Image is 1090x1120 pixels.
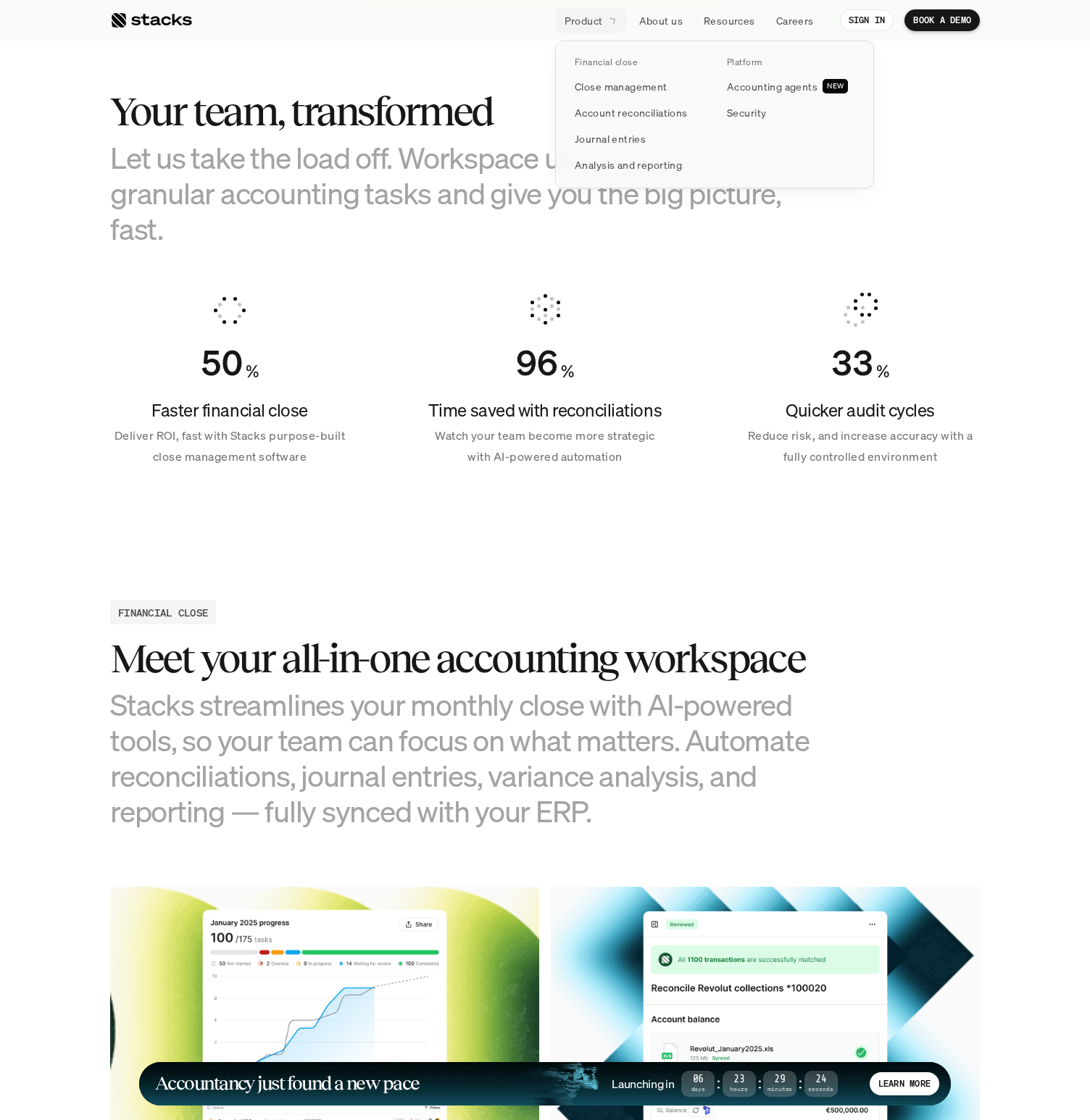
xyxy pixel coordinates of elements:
[201,342,243,384] div: Counter ends at 50
[878,1079,931,1089] p: LEARN MORE
[741,398,980,423] h4: Quicker audit cycles
[727,105,766,120] p: Security
[756,1075,763,1092] strong: :
[566,151,711,177] a: Analysis and reporting
[718,73,863,99] a: Accounting agentsNEW
[727,57,762,67] p: Platform
[631,7,691,33] a: About us
[804,1087,838,1092] span: Seconds
[110,140,835,247] h3: Let us take the load off. Workspace uses AI to automate granular accounting tasks and give you th...
[110,425,349,467] p: Deliver ROI, fast with Stacks purpose-built close management software
[804,1076,838,1084] span: 24
[849,15,886,25] p: SIGN IN
[723,1076,756,1084] span: 23
[715,1075,722,1092] strong: :
[110,687,835,829] h3: Stacks streamlines your monthly close with AI-powered tools, so your team can focus on what matte...
[796,1075,804,1092] strong: :
[110,398,349,423] h4: Faster financial close
[763,1087,796,1092] span: Minutes
[110,636,835,681] h3: Meet your all-in-one accounting workspace
[246,359,259,384] h4: %
[763,1076,796,1084] span: 29
[767,7,823,33] a: Careers
[913,15,971,25] p: BOOK A DEMO
[561,359,574,384] h4: %
[695,7,764,33] a: Resources
[575,79,667,94] p: Close management
[566,73,711,99] a: Close management
[575,157,682,172] p: Analysis and reporting
[139,1062,951,1106] a: Accountancy just found a new paceLaunching in06Days:23Hours:29Minutes:24SecondsLEARN MORE
[727,79,817,94] p: Accounting agents
[681,1087,715,1092] span: Days
[718,99,863,125] a: Security
[840,9,894,31] a: SIGN IN
[904,9,980,31] a: BOOK A DEMO
[118,605,208,620] h2: FINANCIAL CLOSE
[639,13,683,28] p: About us
[612,1076,674,1092] h4: Launching in
[171,335,235,346] a: Privacy Policy
[425,398,665,423] h4: Time saved with reconciliations
[565,13,603,28] p: Product
[566,125,711,151] a: Journal entries
[741,425,980,467] p: Reduce risk, and increase accuracy with a fully controlled environment
[575,131,646,146] p: Journal entries
[827,82,844,91] h2: NEW
[425,425,665,467] p: Watch your team become more strategic with AI-powered automation
[831,342,873,384] div: Counter ends at 33
[723,1087,756,1092] span: Hours
[110,89,835,134] h2: Your team, transformed
[776,13,814,28] p: Careers
[516,342,558,384] div: Counter ends at 96
[876,359,889,384] h4: %
[566,99,711,125] a: Account reconciliations
[155,1075,420,1092] h1: Accountancy just found a new pace
[575,105,688,120] p: Account reconciliations
[681,1076,715,1084] span: 06
[575,57,637,67] p: Financial close
[704,13,755,28] p: Resources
